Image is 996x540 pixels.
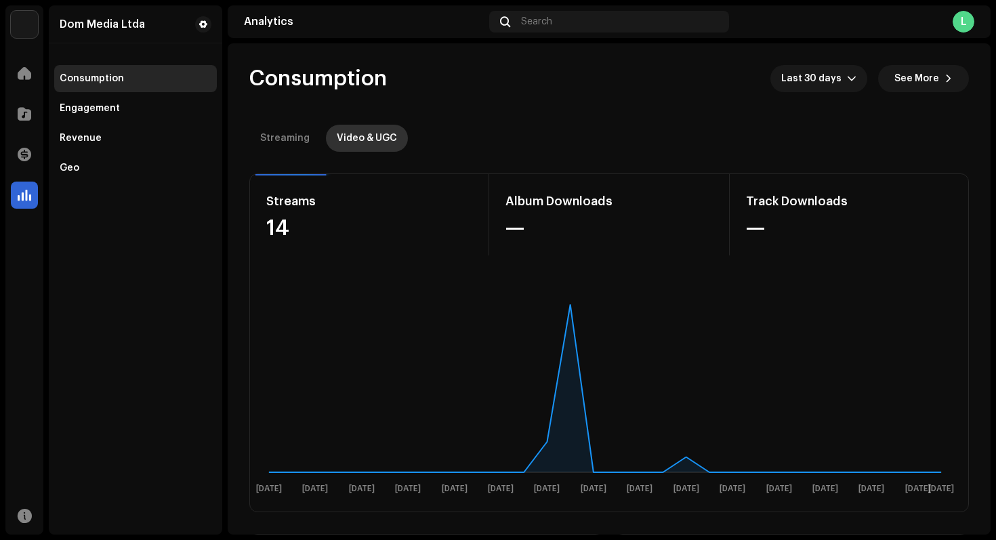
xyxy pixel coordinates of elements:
[266,190,472,212] div: Streams
[256,484,282,493] text: [DATE]
[627,484,652,493] text: [DATE]
[781,65,847,92] span: Last 30 days
[878,65,969,92] button: See More
[260,125,310,152] div: Streaming
[488,484,514,493] text: [DATE]
[244,16,484,27] div: Analytics
[60,163,79,173] div: Geo
[581,484,606,493] text: [DATE]
[54,154,217,182] re-m-nav-item: Geo
[54,65,217,92] re-m-nav-item: Consumption
[720,484,745,493] text: [DATE]
[54,95,217,122] re-m-nav-item: Engagement
[928,484,954,493] text: [DATE]
[894,65,939,92] span: See More
[505,217,712,239] div: —
[905,484,931,493] text: [DATE]
[812,484,838,493] text: [DATE]
[673,484,699,493] text: [DATE]
[249,65,387,92] span: Consumption
[60,19,145,30] div: Dom Media Ltda
[442,484,468,493] text: [DATE]
[953,11,974,33] div: L
[337,125,397,152] div: Video & UGC
[60,103,120,114] div: Engagement
[11,11,38,38] img: de0d2825-999c-4937-b35a-9adca56ee094
[847,65,856,92] div: dropdown trigger
[395,484,421,493] text: [DATE]
[746,217,952,239] div: —
[60,133,102,144] div: Revenue
[534,484,560,493] text: [DATE]
[746,190,952,212] div: Track Downloads
[505,190,712,212] div: Album Downloads
[858,484,884,493] text: [DATE]
[349,484,375,493] text: [DATE]
[302,484,328,493] text: [DATE]
[54,125,217,152] re-m-nav-item: Revenue
[521,16,552,27] span: Search
[266,217,472,239] div: 14
[60,73,124,84] div: Consumption
[766,484,792,493] text: [DATE]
